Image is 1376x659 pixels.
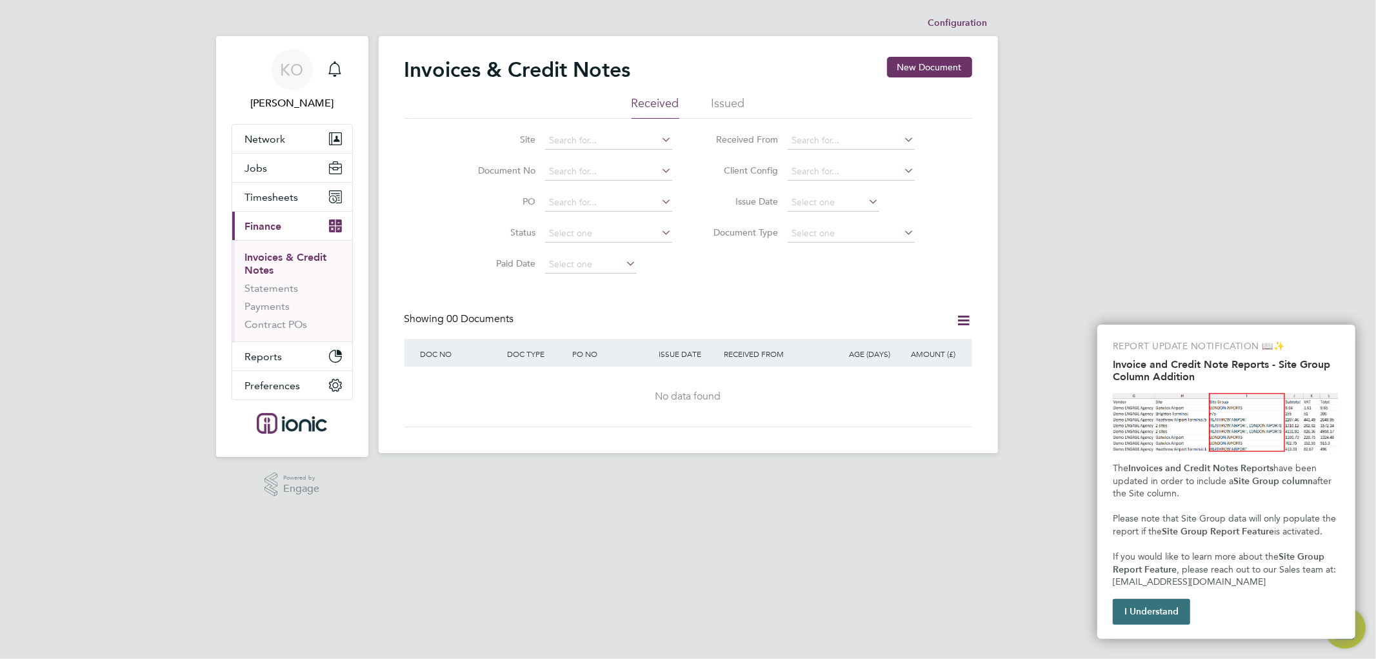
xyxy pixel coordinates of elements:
[281,61,304,78] span: KO
[569,339,655,369] div: PO NO
[712,96,745,119] li: Issued
[704,134,779,145] label: Received From
[1113,358,1340,383] h2: Invoice and Credit Note Reports - Site Group Column Addition
[545,132,672,150] input: Search for...
[894,339,959,369] div: AMOUNT (£)
[788,194,879,212] input: Select one
[1113,463,1319,487] span: have been updated in order to include a
[1128,463,1273,474] strong: Invoices and Credit Notes Reports
[462,227,536,238] label: Status
[1113,463,1128,474] span: The
[245,220,282,232] span: Finance
[245,251,327,276] a: Invoices & Credit Notes
[704,227,779,238] label: Document Type
[245,350,283,363] span: Reports
[1113,564,1339,588] span: , please reach out to our Sales team at: [EMAIL_ADDRESS][DOMAIN_NAME]
[928,10,988,36] li: Configuration
[1113,340,1340,353] p: REPORT UPDATE NOTIFICATION 📖✨
[788,163,915,181] input: Search for...
[462,134,536,145] label: Site
[462,258,536,269] label: Paid Date
[887,57,972,77] button: New Document
[1097,325,1355,639] div: Invoice and Credit Note Reports - Site Group Column Addition
[632,96,679,119] li: Received
[1113,551,1327,575] strong: Site Group Report Feature
[1113,599,1190,625] button: I Understand
[545,225,672,243] input: Select one
[283,472,319,483] span: Powered by
[788,225,915,243] input: Select one
[245,318,308,330] a: Contract POs
[245,162,268,174] span: Jobs
[462,196,536,207] label: PO
[721,339,829,369] div: RECEIVED FROM
[545,163,672,181] input: Search for...
[1274,526,1322,537] span: is activated.
[232,96,353,111] span: Kirsty Owen
[704,196,779,207] label: Issue Date
[829,339,894,369] div: AGE (DAYS)
[417,390,959,403] div: No data found
[545,256,637,274] input: Select one
[655,339,721,369] div: ISSUE DATE
[417,339,504,369] div: DOC NO
[788,132,915,150] input: Search for...
[1113,551,1279,562] span: If you would like to learn more about the
[462,165,536,176] label: Document No
[257,413,326,434] img: ionic-logo-retina.png
[245,300,290,312] a: Payments
[404,57,631,83] h2: Invoices & Credit Notes
[245,133,286,145] span: Network
[404,312,517,326] div: Showing
[283,483,319,494] span: Engage
[1113,393,1340,452] img: Site Group Column in Invoices Report
[245,191,299,203] span: Timesheets
[704,165,779,176] label: Client Config
[232,49,353,111] a: Go to account details
[504,339,569,369] div: DOC TYPE
[216,36,368,457] nav: Main navigation
[447,312,514,325] span: 00 Documents
[1113,513,1339,537] span: Please note that Site Group data will only populate the report if the
[1233,476,1313,487] strong: Site Group column
[545,194,672,212] input: Search for...
[1162,526,1274,537] strong: Site Group Report Feature
[245,282,299,294] a: Statements
[232,413,353,434] a: Go to home page
[245,380,301,392] span: Preferences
